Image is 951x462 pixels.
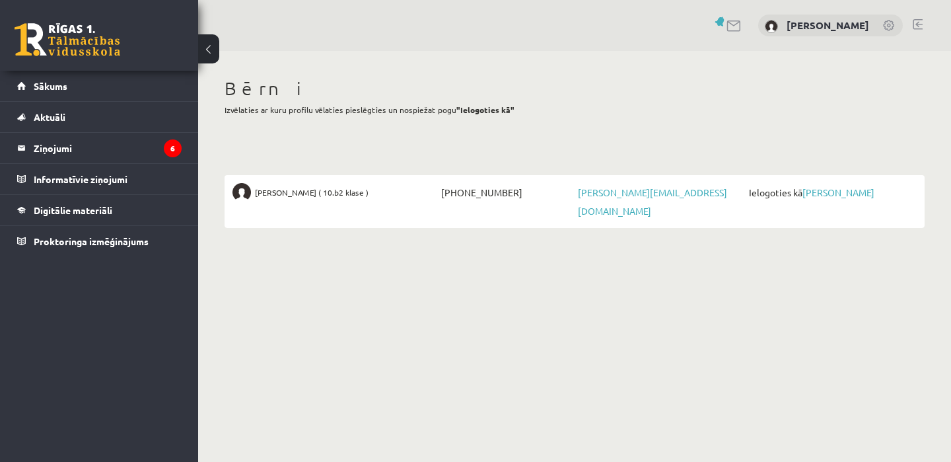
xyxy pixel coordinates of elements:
img: Daniels Andrejs Mažis [232,183,251,202]
a: Aktuāli [17,102,182,132]
a: Ziņojumi6 [17,133,182,163]
a: [PERSON_NAME][EMAIL_ADDRESS][DOMAIN_NAME] [578,186,727,217]
span: Digitālie materiāli [34,204,112,216]
legend: Ziņojumi [34,133,182,163]
span: [PHONE_NUMBER] [438,183,575,202]
span: Aktuāli [34,111,65,123]
a: Sākums [17,71,182,101]
span: [PERSON_NAME] ( 10.b2 klase ) [255,183,369,202]
span: Ielogoties kā [746,183,917,202]
a: Digitālie materiāli [17,195,182,225]
a: [PERSON_NAME] [787,19,869,32]
i: 6 [164,139,182,157]
legend: Informatīvie ziņojumi [34,164,182,194]
b: "Ielogoties kā" [456,104,514,115]
a: [PERSON_NAME] [802,186,874,198]
h1: Bērni [225,77,925,100]
p: Izvēlaties ar kuru profilu vēlaties pieslēgties un nospiežat pogu [225,104,925,116]
a: Rīgas 1. Tālmācības vidusskola [15,23,120,56]
a: Informatīvie ziņojumi [17,164,182,194]
span: Sākums [34,80,67,92]
a: Proktoringa izmēģinājums [17,226,182,256]
span: Proktoringa izmēģinājums [34,235,149,247]
img: Edgars Mažis [765,20,778,33]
